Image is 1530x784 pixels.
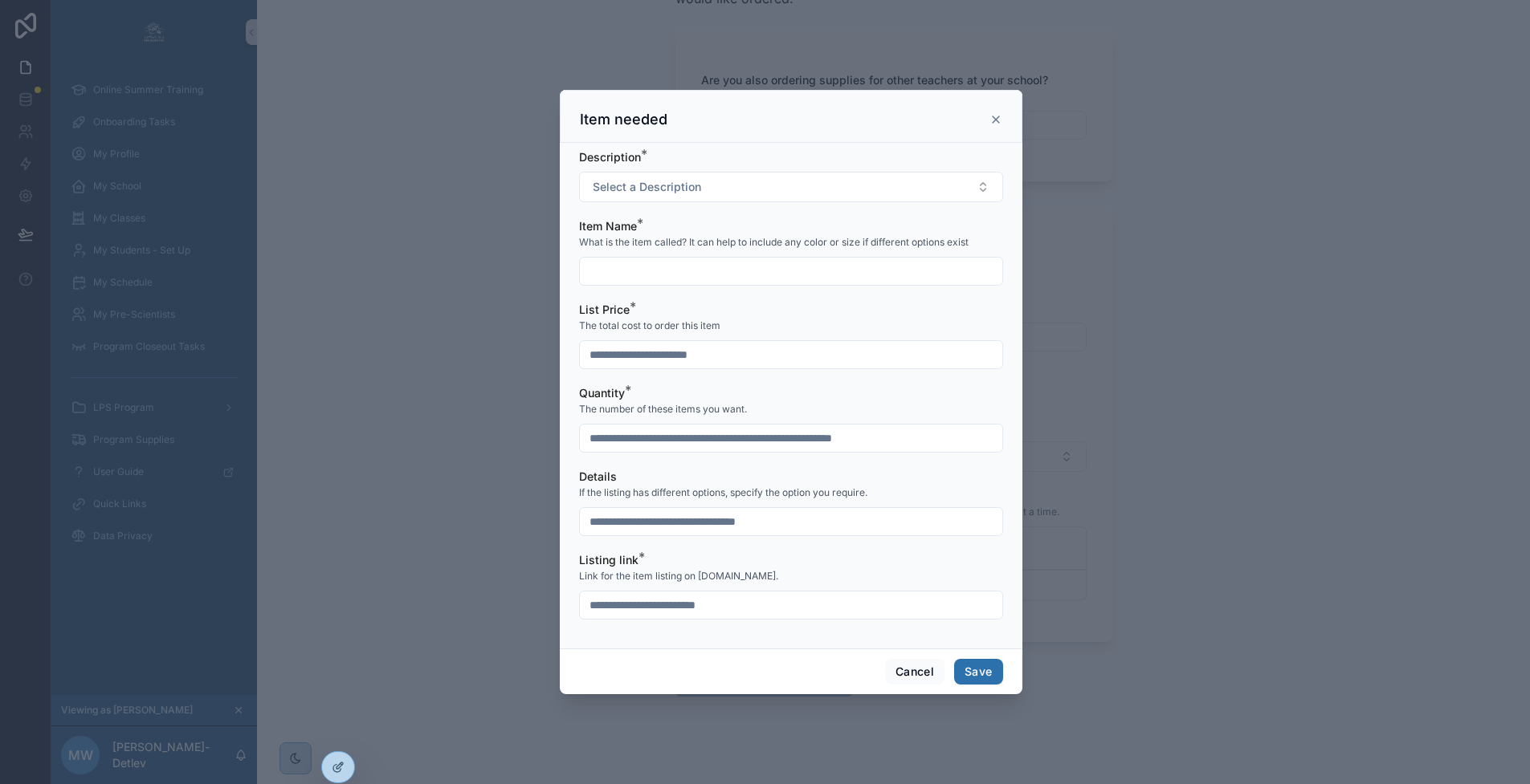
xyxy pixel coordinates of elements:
span: The number of these items you want. [579,403,747,416]
span: Quantity [579,386,625,400]
button: Save [954,659,1002,684]
span: Details [579,469,617,483]
span: Select a Description [593,179,701,195]
span: If the listing has different options, specify the option you require. [579,486,867,499]
button: Cancel [885,659,945,684]
span: Link for the item listing on [DOMAIN_NAME]. [579,570,778,583]
span: Listing link [579,553,639,567]
span: Item Name [579,219,637,233]
span: What is the item called? It can help to include any color or size if different options exist [579,236,969,249]
span: List Price [579,303,630,316]
span: The total cost to order this item [579,319,720,332]
button: Select Button [579,172,1003,202]
span: Description [579,150,641,164]
h3: Item needed [580,110,667,129]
